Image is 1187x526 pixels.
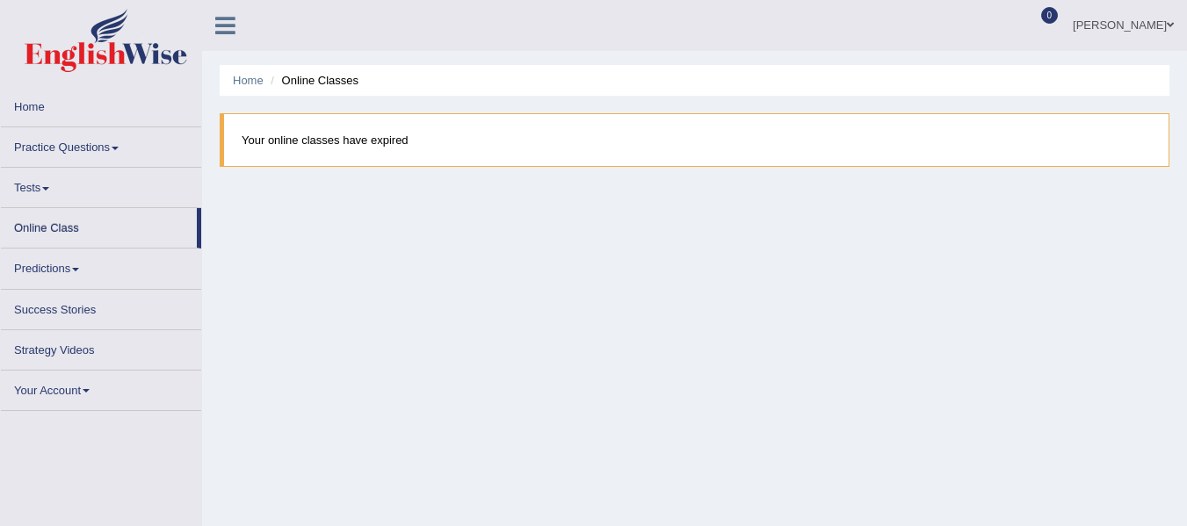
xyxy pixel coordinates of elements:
a: Predictions [1,249,201,283]
a: Practice Questions [1,127,201,162]
a: Online Class [1,208,197,242]
a: Strategy Videos [1,330,201,364]
a: Home [233,74,264,87]
a: Tests [1,168,201,202]
a: Success Stories [1,290,201,324]
blockquote: Your online classes have expired [220,113,1169,167]
span: 0 [1041,7,1059,24]
li: Online Classes [266,72,358,89]
a: Home [1,87,201,121]
a: Your Account [1,371,201,405]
